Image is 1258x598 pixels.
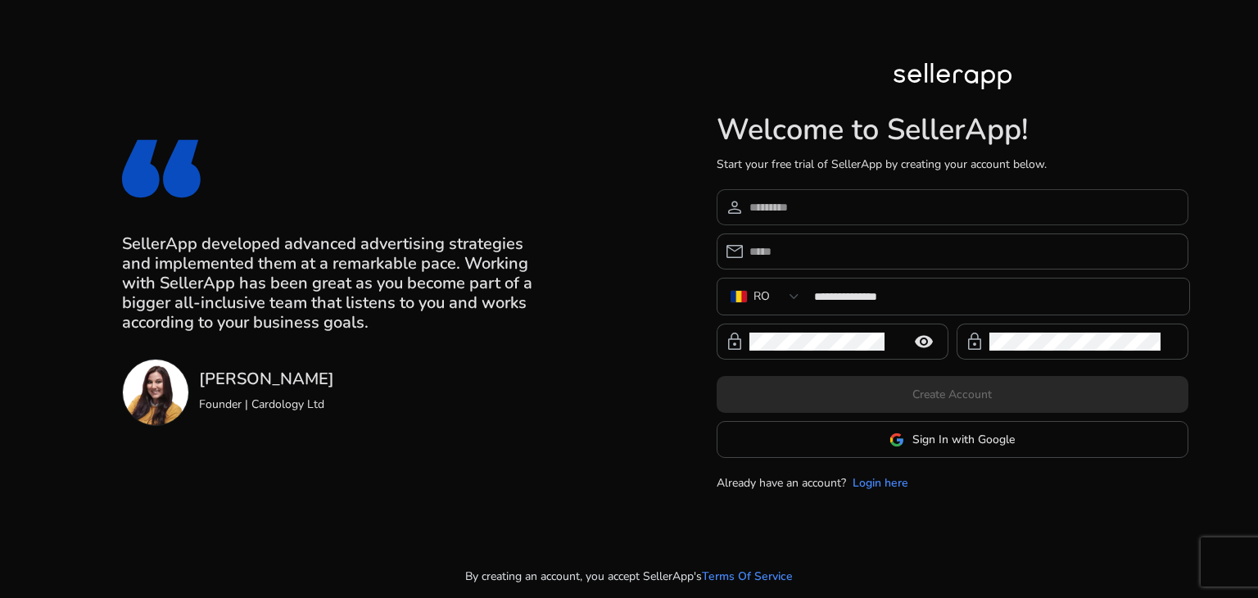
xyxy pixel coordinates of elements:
[122,234,541,333] h3: SellerApp developed advanced advertising strategies and implemented them at a remarkable pace. Wo...
[199,396,334,413] p: Founder | Cardology Ltd
[889,433,904,447] img: google-logo.svg
[725,197,744,217] span: person
[853,474,908,492] a: Login here
[725,242,744,261] span: email
[904,332,943,351] mat-icon: remove_red_eye
[725,332,744,351] span: lock
[965,332,984,351] span: lock
[912,431,1015,448] span: Sign In with Google
[717,474,846,492] p: Already have an account?
[753,288,770,306] div: RO
[717,112,1188,147] h1: Welcome to SellerApp!
[199,369,334,389] h3: [PERSON_NAME]
[702,568,793,585] a: Terms Of Service
[717,156,1188,173] p: Start your free trial of SellerApp by creating your account below.
[717,421,1188,458] button: Sign In with Google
